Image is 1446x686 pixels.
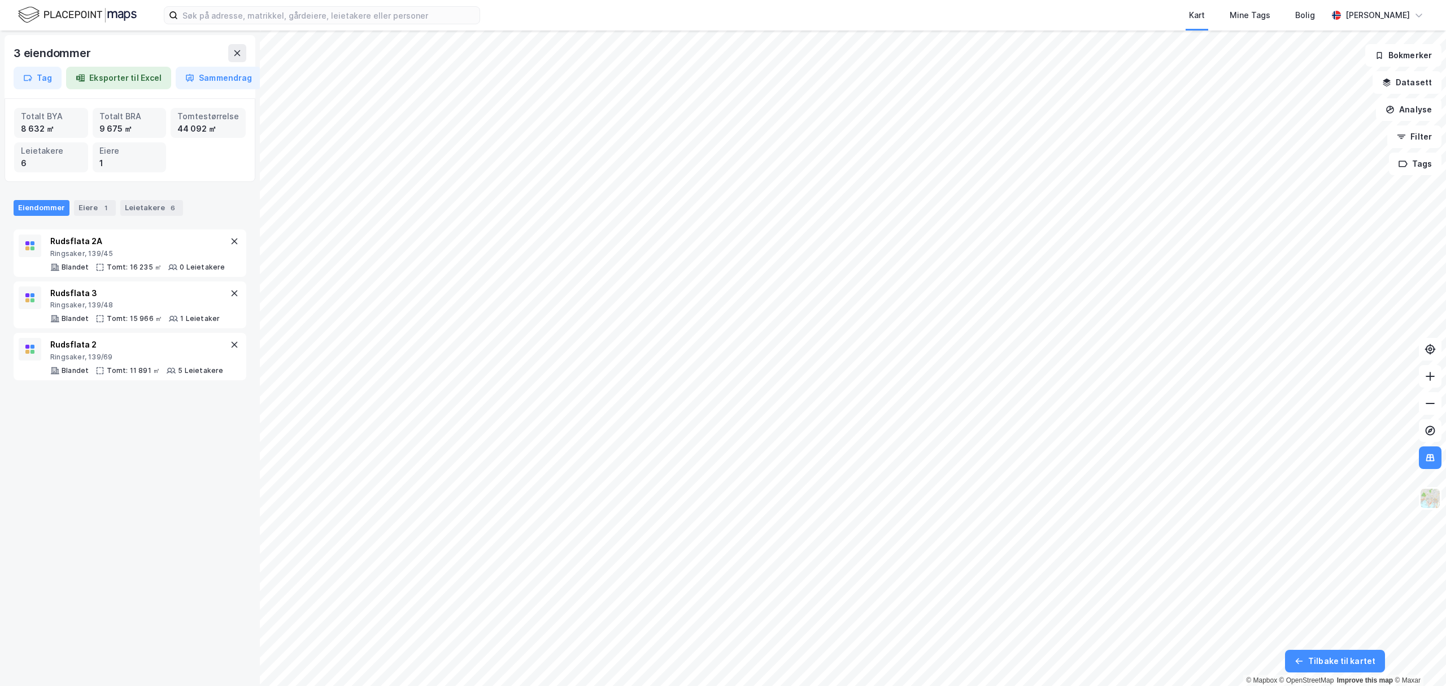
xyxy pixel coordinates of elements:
div: Mine Tags [1230,8,1270,22]
div: Blandet [62,263,89,272]
div: Eiere [74,200,116,216]
div: 8 632 ㎡ [21,123,81,135]
div: 3 eiendommer [14,44,93,62]
div: 9 675 ㎡ [99,123,160,135]
div: Ringsaker, 139/69 [50,353,224,362]
button: Analyse [1376,98,1441,121]
div: Eiere [99,145,160,157]
button: Tilbake til kartet [1285,650,1385,672]
a: Mapbox [1246,676,1277,684]
button: Tag [14,67,62,89]
div: 1 [100,202,111,214]
div: [PERSON_NAME] [1345,8,1410,22]
iframe: Chat Widget [1390,632,1446,686]
div: Ringsaker, 139/48 [50,301,220,310]
a: OpenStreetMap [1279,676,1334,684]
button: Datasett [1373,71,1441,94]
input: Søk på adresse, matrikkel, gårdeiere, leietakere eller personer [178,7,480,24]
div: Rudsflata 2A [50,235,225,248]
div: 0 Leietakere [180,263,225,272]
div: Leietakere [21,145,81,157]
div: Eiendommer [14,200,69,216]
div: Kart [1189,8,1205,22]
div: Totalt BYA [21,110,81,123]
div: Blandet [62,314,89,323]
button: Filter [1387,125,1441,148]
div: Kontrollprogram for chat [1390,632,1446,686]
img: Z [1419,488,1441,509]
div: Tomt: 16 235 ㎡ [107,263,162,272]
div: Leietakere [120,200,183,216]
div: Bolig [1295,8,1315,22]
div: Tomt: 11 891 ㎡ [107,366,160,375]
img: logo.f888ab2527a4732fd821a326f86c7f29.svg [18,5,137,25]
div: Rudsflata 2 [50,338,224,351]
div: 6 [167,202,178,214]
div: Totalt BRA [99,110,160,123]
div: Tomt: 15 966 ㎡ [107,314,162,323]
button: Tags [1389,153,1441,175]
div: 1 Leietaker [180,314,220,323]
button: Sammendrag [176,67,262,89]
button: Eksporter til Excel [66,67,171,89]
button: Bokmerker [1365,44,1441,67]
div: 6 [21,157,81,170]
div: 1 [99,157,160,170]
div: Ringsaker, 139/45 [50,249,225,258]
div: 5 Leietakere [178,366,223,375]
a: Improve this map [1337,676,1393,684]
div: Tomtestørrelse [177,110,239,123]
div: 44 092 ㎡ [177,123,239,135]
div: Blandet [62,366,89,375]
div: Rudsflata 3 [50,286,220,300]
